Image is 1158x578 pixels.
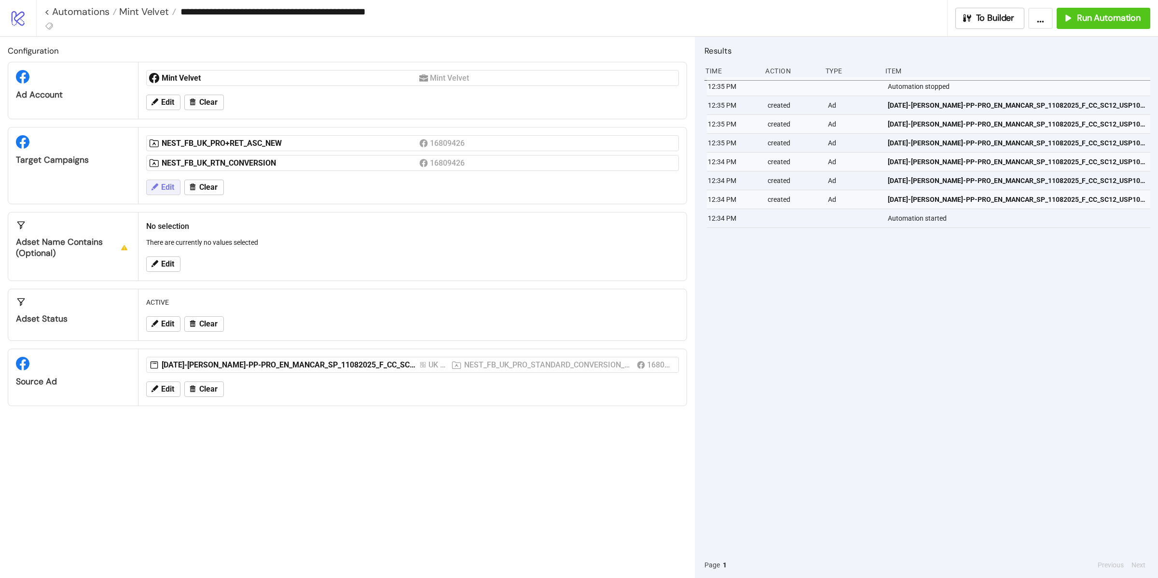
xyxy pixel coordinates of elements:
div: NEST_FB_UK_PRO_STANDARD_CONVERSION_CAMPAIGNBUILDER [464,359,633,371]
div: created [767,171,820,190]
div: Ad [827,153,880,171]
h2: Results [704,44,1150,57]
span: Clear [199,385,218,394]
span: [DATE]-[PERSON_NAME]-PP-PRO_EN_MANCAR_SP_11082025_F_CC_SC12_USP10_PARTNERSHIP [888,119,1146,129]
span: Page [704,560,720,570]
button: ... [1028,8,1053,29]
span: To Builder [976,13,1015,24]
div: 16809426 [430,137,467,149]
div: 12:34 PM [707,153,760,171]
a: [DATE]-[PERSON_NAME]-PP-PRO_EN_MANCAR_SP_11082025_F_CC_SC12_USP10_PARTNERSHIP [888,96,1146,114]
div: Time [704,62,758,80]
div: Source Ad [16,376,130,387]
div: Automation stopped [887,77,1153,96]
div: Ad [827,115,880,133]
div: 12:34 PM [707,190,760,209]
span: Edit [161,98,174,107]
div: UK : V9 [428,359,447,371]
a: [DATE]-[PERSON_NAME]-PP-PRO_EN_MANCAR_SP_11082025_F_CC_SC12_USP10_PARTNERSHIP [888,134,1146,152]
button: Next [1129,560,1148,570]
div: Mint Velvet [162,73,419,84]
div: created [767,96,820,114]
button: Clear [184,381,224,397]
span: Run Automation [1077,13,1141,24]
div: Adset Name contains (optional) [16,237,130,259]
span: Clear [199,320,218,328]
div: 12:35 PM [707,77,760,96]
div: created [767,153,820,171]
div: 12:35 PM [707,96,760,114]
span: [DATE]-[PERSON_NAME]-PP-PRO_EN_MANCAR_SP_11082025_F_CC_SC12_USP10_PARTNERSHIP [888,138,1146,148]
div: Item [884,62,1150,80]
div: Action [764,62,817,80]
div: Type [825,62,878,80]
p: There are currently no values selected [146,237,679,248]
button: Edit [146,180,180,195]
div: Ad [827,171,880,190]
button: Previous [1095,560,1127,570]
button: Clear [184,180,224,195]
div: NEST_FB_UK_RTN_CONVERSION [162,158,419,169]
a: [DATE]-[PERSON_NAME]-PP-PRO_EN_MANCAR_SP_11082025_F_CC_SC12_USP10_PARTNERSHIP [888,115,1146,133]
span: Clear [199,183,218,192]
a: < Automations [44,7,117,16]
span: [DATE]-[PERSON_NAME]-PP-PRO_EN_MANCAR_SP_11082025_F_CC_SC12_USP10_PARTNERSHIP [888,156,1146,167]
div: NEST_FB_UK_PRO+RET_ASC_NEW [162,138,419,149]
h2: No selection [146,220,679,232]
button: Edit [146,95,180,110]
a: [DATE]-[PERSON_NAME]-PP-PRO_EN_MANCAR_SP_11082025_F_CC_SC12_USP10_PARTNERSHIP [888,153,1146,171]
div: 12:34 PM [707,209,760,227]
span: Edit [161,183,174,192]
div: created [767,190,820,209]
div: 12:34 PM [707,171,760,190]
button: Clear [184,316,224,332]
button: Run Automation [1057,8,1150,29]
div: Automation started [887,209,1153,227]
h2: Configuration [8,44,687,57]
div: created [767,134,820,152]
span: [DATE]-[PERSON_NAME]-PP-PRO_EN_MANCAR_SP_11082025_F_CC_SC12_USP10_PARTNERSHIP [888,194,1146,205]
button: Clear [184,95,224,110]
span: Edit [161,260,174,268]
span: Edit [161,385,174,394]
div: Mint Velvet [430,72,471,84]
div: created [767,115,820,133]
div: Ad [827,96,880,114]
div: ACTIVE [142,293,683,311]
button: To Builder [955,8,1025,29]
div: Adset Status [16,313,130,324]
div: Ad [827,190,880,209]
div: [DATE]-[PERSON_NAME]-PP-PRO_EN_MANCAR_SP_11082025_F_CC_SC12_USP10_PARTNERSHIP [162,360,419,370]
button: Edit [146,316,180,332]
div: 12:35 PM [707,115,760,133]
a: [DATE]-[PERSON_NAME]-PP-PRO_EN_MANCAR_SP_11082025_F_CC_SC12_USP10_PARTNERSHIP [888,190,1146,209]
span: Clear [199,98,218,107]
span: [DATE]-[PERSON_NAME]-PP-PRO_EN_MANCAR_SP_11082025_F_CC_SC12_USP10_PARTNERSHIP [888,100,1146,111]
div: Ad Account [16,89,130,100]
button: 1 [720,560,730,570]
div: 16809426 [430,157,467,169]
span: Mint Velvet [117,5,169,18]
div: Target Campaigns [16,155,130,166]
span: [DATE]-[PERSON_NAME]-PP-PRO_EN_MANCAR_SP_11082025_F_CC_SC12_USP10_PARTNERSHIP [888,175,1146,186]
a: [DATE]-[PERSON_NAME]-PP-PRO_EN_MANCAR_SP_11082025_F_CC_SC12_USP10_PARTNERSHIP [888,171,1146,190]
div: 12:35 PM [707,134,760,152]
span: Edit [161,320,174,328]
button: Edit [146,381,180,397]
div: Ad [827,134,880,152]
a: Mint Velvet [117,7,176,16]
div: 16809426 [647,359,673,371]
button: Edit [146,256,180,272]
